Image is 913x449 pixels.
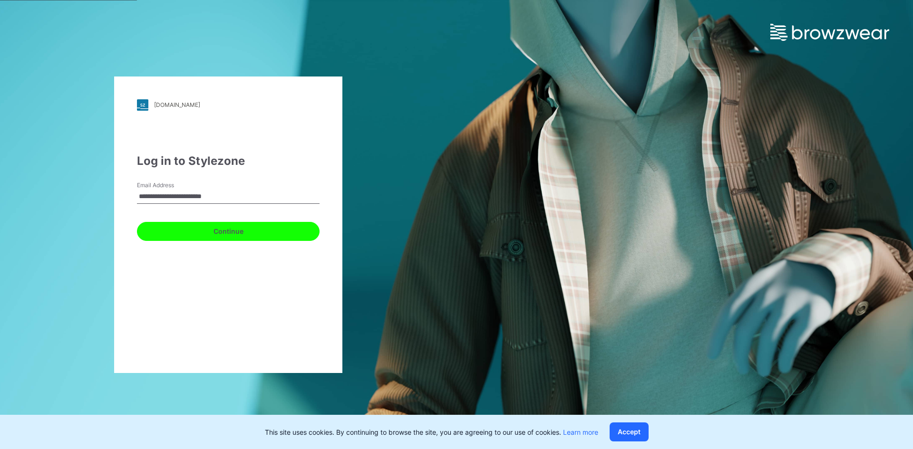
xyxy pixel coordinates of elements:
[610,422,649,441] button: Accept
[137,222,320,241] button: Continue
[154,101,200,108] div: [DOMAIN_NAME]
[137,153,320,170] div: Log in to Stylezone
[563,428,598,436] a: Learn more
[137,99,148,111] img: stylezone-logo.562084cfcfab977791bfbf7441f1a819.svg
[265,427,598,437] p: This site uses cookies. By continuing to browse the site, you are agreeing to our use of cookies.
[137,181,204,190] label: Email Address
[770,24,889,41] img: browzwear-logo.e42bd6dac1945053ebaf764b6aa21510.svg
[137,99,320,111] a: [DOMAIN_NAME]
